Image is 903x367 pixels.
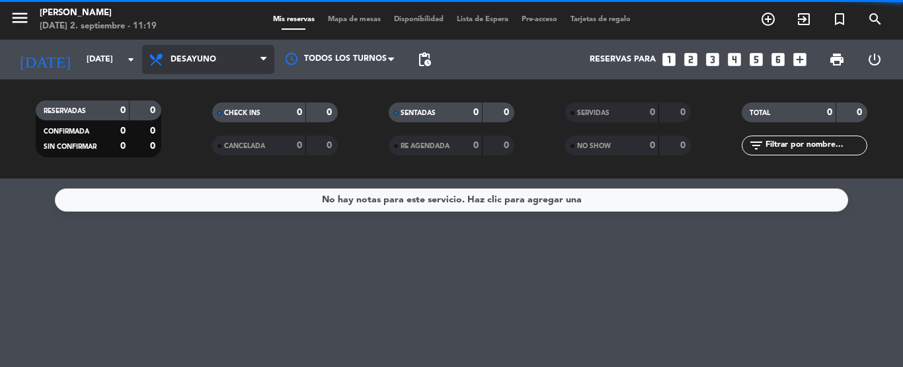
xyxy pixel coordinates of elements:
span: RE AGENDADA [401,143,450,149]
span: print [829,52,845,67]
strong: 0 [150,106,158,115]
span: Lista de Espera [450,16,515,23]
i: exit_to_app [796,11,812,27]
i: arrow_drop_down [123,52,139,67]
i: looks_two [682,51,699,68]
strong: 0 [650,108,655,117]
div: LOG OUT [855,40,893,79]
strong: 0 [473,141,479,150]
strong: 0 [327,108,334,117]
i: menu [10,8,30,28]
i: looks_5 [748,51,765,68]
span: pending_actions [416,52,432,67]
span: RESERVADAS [44,108,86,114]
span: Mis reservas [266,16,321,23]
strong: 0 [680,141,688,150]
i: add_box [791,51,808,68]
strong: 0 [504,108,512,117]
strong: 0 [120,142,126,151]
span: Reservas para [590,55,656,64]
span: NO SHOW [577,143,611,149]
strong: 0 [327,141,334,150]
button: menu [10,8,30,32]
strong: 0 [150,142,158,151]
span: CHECK INS [224,110,260,116]
input: Filtrar por nombre... [764,138,867,153]
i: looks_one [660,51,678,68]
div: [PERSON_NAME] [40,7,157,20]
i: looks_4 [726,51,743,68]
i: add_circle_outline [760,11,776,27]
strong: 0 [504,141,512,150]
strong: 0 [120,126,126,136]
strong: 0 [297,141,302,150]
span: Pre-acceso [515,16,564,23]
i: [DATE] [10,45,80,74]
span: CANCELADA [224,143,265,149]
strong: 0 [857,108,865,117]
div: No hay notas para este servicio. Haz clic para agregar una [322,192,582,208]
span: Disponibilidad [387,16,450,23]
span: Mapa de mesas [321,16,387,23]
strong: 0 [120,106,126,115]
span: SENTADAS [401,110,436,116]
div: [DATE] 2. septiembre - 11:19 [40,20,157,33]
span: Tarjetas de regalo [564,16,637,23]
strong: 0 [297,108,302,117]
i: turned_in_not [832,11,847,27]
strong: 0 [473,108,479,117]
strong: 0 [680,108,688,117]
i: filter_list [748,138,764,153]
strong: 0 [650,141,655,150]
strong: 0 [827,108,832,117]
span: SERVIDAS [577,110,609,116]
i: looks_3 [704,51,721,68]
span: Desayuno [171,55,216,64]
span: SIN CONFIRMAR [44,143,97,150]
span: CONFIRMADA [44,128,89,135]
span: TOTAL [750,110,770,116]
i: power_settings_new [867,52,883,67]
i: looks_6 [769,51,787,68]
i: search [867,11,883,27]
strong: 0 [150,126,158,136]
